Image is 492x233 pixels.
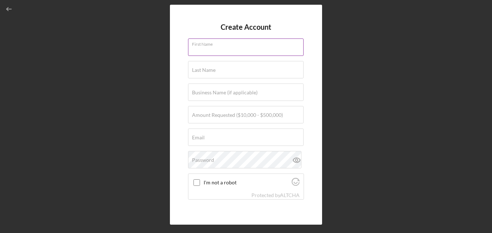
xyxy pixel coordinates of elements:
label: Business Name (if applicable) [192,90,258,95]
h4: Create Account [221,23,271,31]
label: Password [192,157,214,163]
label: I'm not a robot [204,180,289,185]
label: Last Name [192,67,216,73]
a: Visit Altcha.org [280,192,300,198]
div: Protected by [251,192,300,198]
label: Amount Requested ($10,000 - $500,000) [192,112,283,118]
label: Email [192,135,205,140]
label: First Name [192,39,304,47]
a: Visit Altcha.org [292,181,300,187]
